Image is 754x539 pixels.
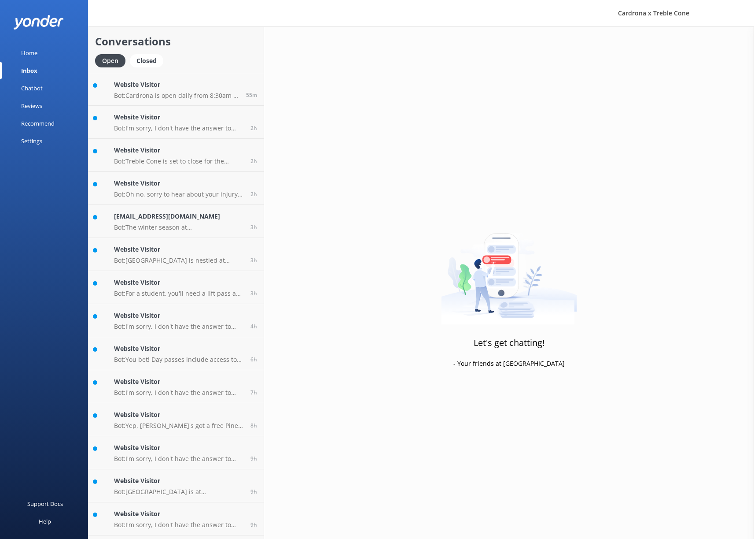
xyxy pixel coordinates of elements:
div: Support Docs [27,495,63,513]
p: Bot: You bet! Day passes include access to all our chair lifts, including the gondola. So, you're... [114,356,244,364]
h4: Website Visitor [114,245,244,254]
div: Closed [130,54,163,67]
a: Website VisitorBot:Oh no, sorry to hear about your injury! For a refund on your lift pass and ren... [88,172,264,205]
div: Help [39,513,51,530]
a: Website VisitorBot:For a student, you'll need a lift pass and rental gear. You can check out all ... [88,271,264,304]
span: Sep 16 2025 09:54am (UTC +12:00) Pacific/Auckland [250,356,257,363]
h4: Website Visitor [114,80,239,89]
a: Website VisitorBot:[GEOGRAPHIC_DATA] is nestled at [STREET_ADDRESS]. You can check it out on Goog... [88,238,264,271]
p: Bot: I'm sorry, I don't have the answer to that in my knowledge base. Please feel free to rephras... [114,455,244,463]
a: Closed [130,56,168,65]
div: Inbox [21,62,37,79]
a: Open [95,56,130,65]
p: Bot: [GEOGRAPHIC_DATA] is at [STREET_ADDRESS]. Check it out on Google Maps: [URL][DOMAIN_NAME]. [114,488,244,496]
h4: Website Visitor [114,377,244,387]
h4: Website Visitor [114,278,244,287]
h4: Website Visitor [114,178,244,188]
a: Website VisitorBot:I'm sorry, I don't have the answer to that in my knowledge base. Please feel f... [88,106,264,139]
h4: Website Visitor [114,476,244,486]
a: Website VisitorBot:I'm sorry, I don't have the answer to that in my knowledge base. Please feel f... [88,370,264,403]
span: Sep 16 2025 12:24pm (UTC +12:00) Pacific/Auckland [250,323,257,330]
span: Sep 16 2025 01:03pm (UTC +12:00) Pacific/Auckland [250,256,257,264]
p: - Your friends at [GEOGRAPHIC_DATA] [453,359,565,368]
span: Sep 16 2025 01:34pm (UTC +12:00) Pacific/Auckland [250,190,257,198]
a: Website VisitorBot:You bet! Day passes include access to all our chair lifts, including the gondo... [88,337,264,370]
img: artwork of a man stealing a conversation from at giant smartphone [441,215,577,325]
a: [EMAIL_ADDRESS][DOMAIN_NAME]Bot:The winter season at [GEOGRAPHIC_DATA] is scheduled to end on [DA... [88,205,264,238]
a: Website VisitorBot:Yep, [PERSON_NAME]'s got a free Pine Trees shuttle! It runs from the big car p... [88,403,264,436]
div: Chatbot [21,79,43,97]
h3: Let's get chatting! [474,336,544,350]
p: Bot: I'm sorry, I don't have the answer to that in my knowledge base. Please feel free to rephras... [114,124,244,132]
p: Bot: The winter season at [GEOGRAPHIC_DATA] is scheduled to end on [DATE], and at [GEOGRAPHIC_DAT... [114,223,244,231]
span: Sep 16 2025 06:59am (UTC +12:00) Pacific/Auckland [250,521,257,528]
span: Sep 16 2025 07:25am (UTC +12:00) Pacific/Auckland [250,488,257,495]
span: Sep 16 2025 08:35am (UTC +12:00) Pacific/Auckland [250,389,257,396]
a: Website VisitorBot:[GEOGRAPHIC_DATA] is at [STREET_ADDRESS]. Check it out on Google Maps: [URL][D... [88,469,264,502]
div: Settings [21,132,42,150]
div: Recommend [21,115,55,132]
p: Bot: I'm sorry, I don't have the answer to that in my knowledge base. Please feel free to rephras... [114,323,244,331]
h2: Conversations [95,33,257,50]
span: Sep 16 2025 01:07pm (UTC +12:00) Pacific/Auckland [250,223,257,231]
p: Bot: I'm sorry, I don't have the answer to that in my knowledge base. Please feel free to rephras... [114,521,244,529]
h4: Website Visitor [114,145,244,155]
span: Sep 16 2025 08:13am (UTC +12:00) Pacific/Auckland [250,422,257,429]
p: Bot: Oh no, sorry to hear about your injury! For a refund on your lift pass and rental, you'll ne... [114,190,244,198]
h4: [EMAIL_ADDRESS][DOMAIN_NAME] [114,212,244,221]
div: Home [21,44,37,62]
span: Sep 16 2025 02:08pm (UTC +12:00) Pacific/Auckland [250,124,257,132]
span: Sep 16 2025 12:44pm (UTC +12:00) Pacific/Auckland [250,290,257,297]
h4: Website Visitor [114,410,244,420]
h4: Website Visitor [114,509,244,519]
img: yonder-white-logo.png [13,15,64,30]
p: Bot: [GEOGRAPHIC_DATA] is nestled at [STREET_ADDRESS]. You can check it out on Google Maps here: ... [114,256,244,264]
h4: Website Visitor [114,344,244,353]
a: Website VisitorBot:Cardrona is open daily from 8:30am to 4:00pm. Treble Cone's season runs from [... [88,73,264,106]
h4: Website Visitor [114,443,244,453]
a: Website VisitorBot:Treble Cone is set to close for the season on [DATE]. Make sure to catch those... [88,139,264,172]
span: Sep 16 2025 02:07pm (UTC +12:00) Pacific/Auckland [250,157,257,165]
a: Website VisitorBot:I'm sorry, I don't have the answer to that in my knowledge base. Please feel f... [88,436,264,469]
div: Reviews [21,97,42,115]
h4: Website Visitor [114,311,244,320]
p: Bot: Cardrona is open daily from 8:30am to 4:00pm. Treble Cone's season runs from [DATE] to [DATE... [114,92,239,100]
div: Open [95,54,125,67]
span: Cardrona x Treble Cone [618,9,689,17]
p: Bot: Yep, [PERSON_NAME]'s got a free Pine Trees shuttle! It runs from the big car park 1km from t... [114,422,244,430]
h4: Website Visitor [114,112,244,122]
span: Sep 16 2025 03:37pm (UTC +12:00) Pacific/Auckland [246,91,257,99]
p: Bot: Treble Cone is set to close for the season on [DATE]. Make sure to catch those last runs bef... [114,157,244,165]
p: Bot: I'm sorry, I don't have the answer to that in my knowledge base. Please feel free to rephras... [114,389,244,397]
span: Sep 16 2025 07:26am (UTC +12:00) Pacific/Auckland [250,455,257,462]
a: Website VisitorBot:I'm sorry, I don't have the answer to that in my knowledge base. Please feel f... [88,502,264,535]
a: Website VisitorBot:I'm sorry, I don't have the answer to that in my knowledge base. Please feel f... [88,304,264,337]
p: Bot: For a student, you'll need a lift pass and rental gear. You can check out all the pricing op... [114,290,244,297]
